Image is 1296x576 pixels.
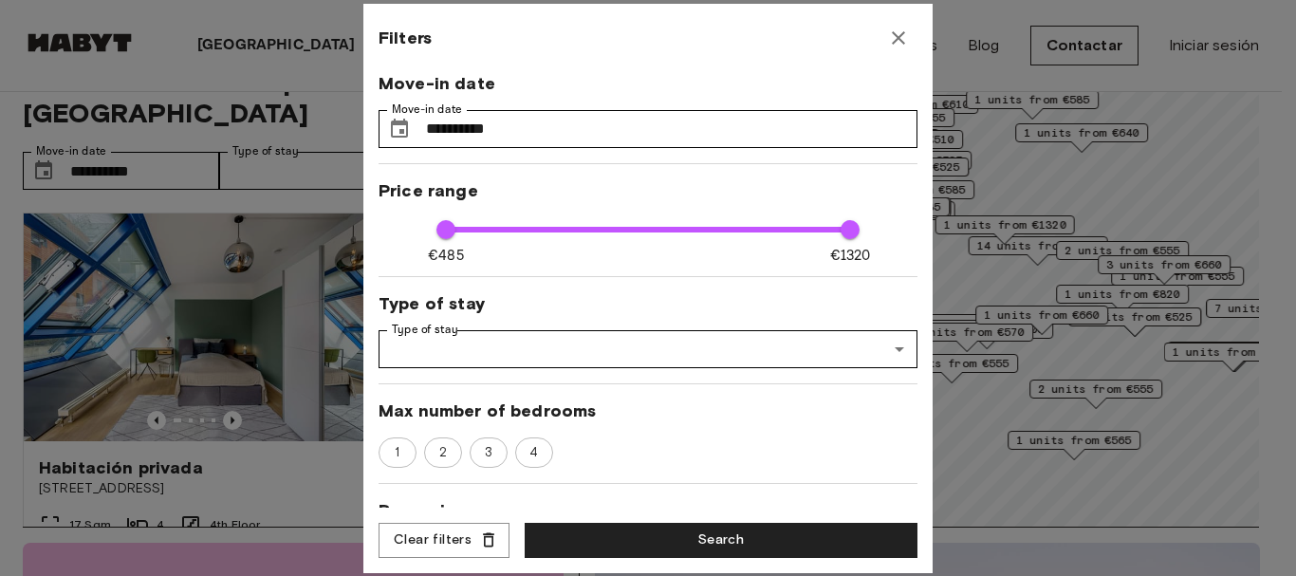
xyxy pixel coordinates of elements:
span: 3 [474,443,503,462]
button: Search [525,523,917,558]
div: 3 [470,437,508,468]
span: Price range [379,179,917,202]
span: €1320 [830,246,871,266]
div: 1 [379,437,417,468]
span: Room size [379,499,917,522]
span: Move-in date [379,72,917,95]
span: Max number of bedrooms [379,399,917,422]
span: €485 [428,246,464,266]
label: Move-in date [392,102,462,118]
span: 2 [429,443,457,462]
span: 4 [519,443,548,462]
span: 1 [384,443,410,462]
button: Clear filters [379,523,509,558]
span: Filters [379,27,432,49]
span: Type of stay [379,292,917,315]
button: Choose date, selected date is 1 Sep 2025 [380,110,418,148]
div: 4 [515,437,553,468]
label: Type of stay [392,322,458,338]
div: 2 [424,437,462,468]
